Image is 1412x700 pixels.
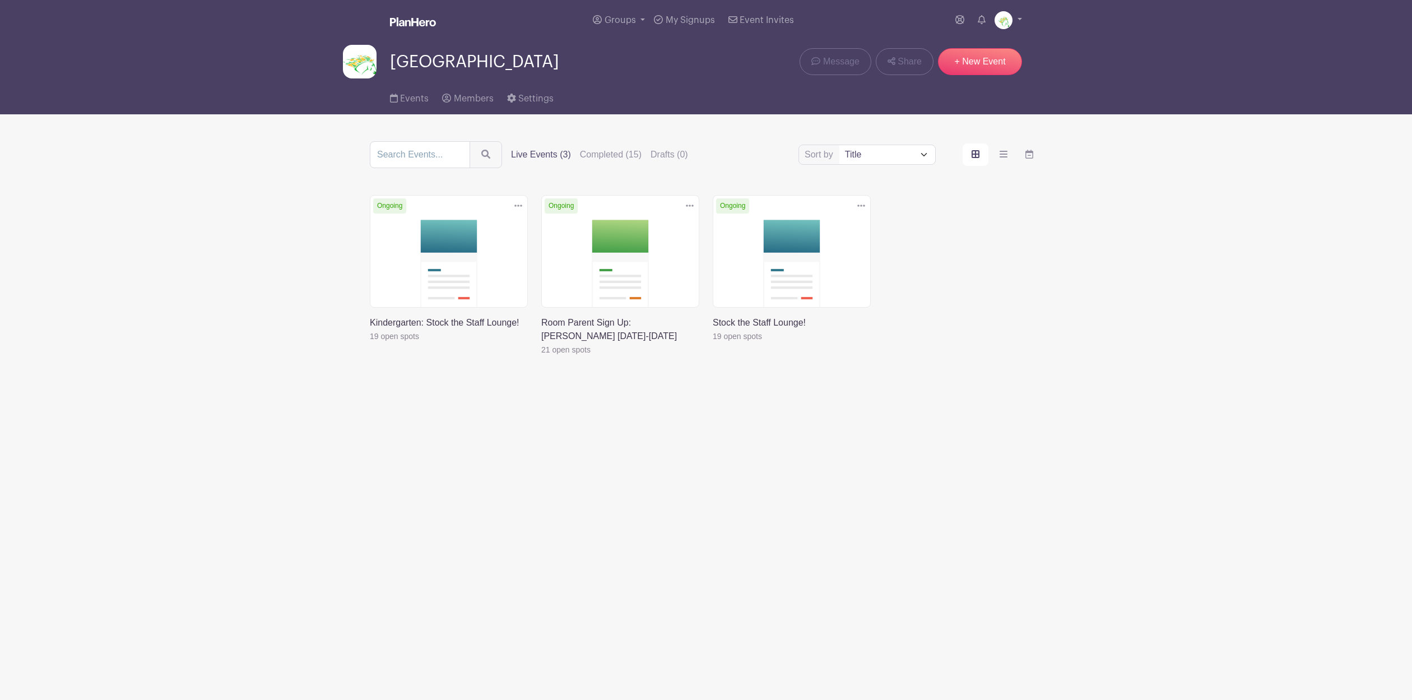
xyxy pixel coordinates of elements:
[605,16,636,25] span: Groups
[507,78,554,114] a: Settings
[740,16,794,25] span: Event Invites
[995,11,1012,29] img: Screen%20Shot%202023-09-28%20at%203.51.11%20PM.png
[823,55,860,68] span: Message
[580,148,642,161] label: Completed (15)
[938,48,1022,75] a: + New Event
[511,148,688,161] div: filters
[400,94,429,103] span: Events
[454,94,494,103] span: Members
[666,16,715,25] span: My Signups
[343,45,377,78] img: Screen%20Shot%202023-09-28%20at%203.51.11%20PM.png
[390,78,429,114] a: Events
[390,53,559,71] span: [GEOGRAPHIC_DATA]
[651,148,688,161] label: Drafts (0)
[963,143,1042,166] div: order and view
[511,148,571,161] label: Live Events (3)
[370,141,470,168] input: Search Events...
[390,17,436,26] img: logo_white-6c42ec7e38ccf1d336a20a19083b03d10ae64f83f12c07503d8b9e83406b4c7d.svg
[518,94,554,103] span: Settings
[805,148,837,161] label: Sort by
[876,48,933,75] a: Share
[800,48,871,75] a: Message
[442,78,493,114] a: Members
[898,55,922,68] span: Share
